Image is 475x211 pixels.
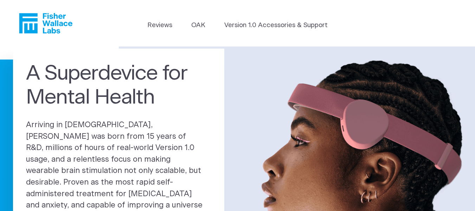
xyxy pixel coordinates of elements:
a: Fisher Wallace [19,13,72,33]
a: Reviews [147,20,172,30]
a: Version 1.0 Accessories & Support [224,20,328,30]
h1: A Superdevice for Mental Health [26,62,211,110]
a: OAK [191,20,205,30]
